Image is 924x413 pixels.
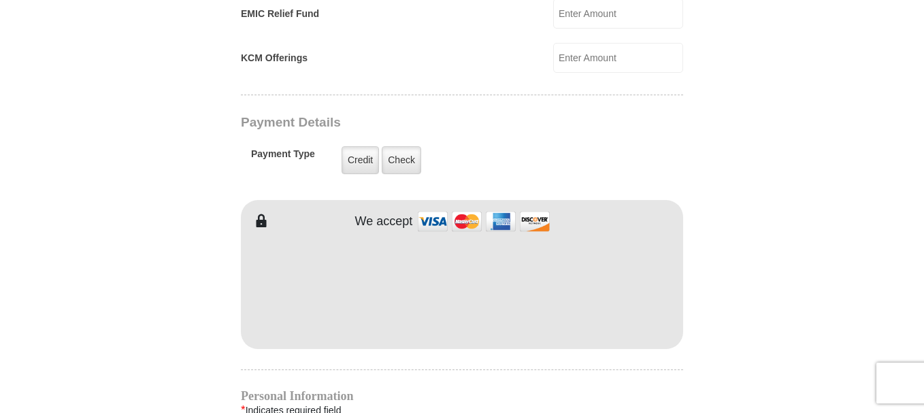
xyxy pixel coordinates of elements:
[241,391,683,401] h4: Personal Information
[241,51,308,65] label: KCM Offerings
[416,207,552,236] img: credit cards accepted
[355,214,413,229] h4: We accept
[553,43,683,73] input: Enter Amount
[251,148,315,167] h5: Payment Type
[241,115,588,131] h3: Payment Details
[382,146,421,174] label: Check
[241,7,319,21] label: EMIC Relief Fund
[342,146,379,174] label: Credit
